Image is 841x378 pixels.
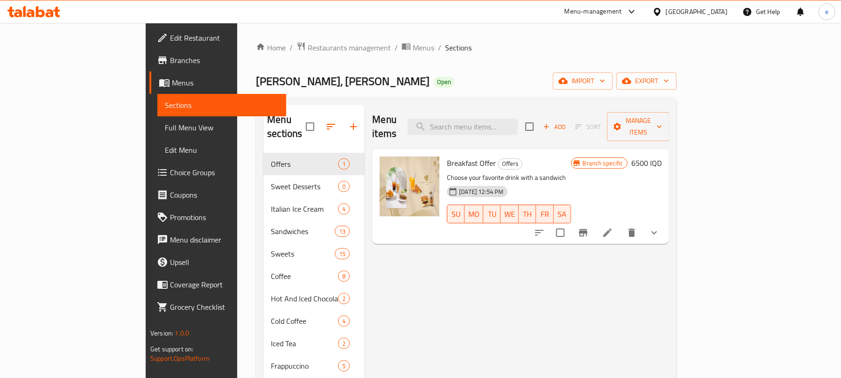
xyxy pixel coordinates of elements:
span: Frappuccino [271,360,338,371]
div: Iced Tea [271,338,338,349]
span: SA [558,207,567,221]
span: Choice Groups [170,167,279,178]
span: Sweet Desserts [271,181,338,192]
span: Manage items [615,115,662,138]
button: export [616,72,677,90]
span: Offers [271,158,338,170]
div: Hot And Iced Chocolate [271,293,338,304]
button: WE [501,205,519,223]
span: Menu disclaimer [170,234,279,245]
a: Coverage Report [149,273,286,296]
h2: Menu sections [267,113,306,141]
span: 1.0.0 [175,327,189,339]
span: e [825,7,828,17]
span: 0 [339,182,349,191]
button: sort-choices [528,221,551,244]
p: Choose your favorite drink with a sandwich [447,172,571,184]
div: items [338,360,350,371]
span: Add item [539,120,569,134]
span: Promotions [170,212,279,223]
img: Breakfast Offer [380,157,439,216]
button: MO [465,205,483,223]
a: Upsell [149,251,286,273]
button: show more [643,221,665,244]
span: import [560,75,605,87]
span: Full Menu View [165,122,279,133]
a: Edit menu item [602,227,613,238]
div: items [335,248,350,259]
a: Choice Groups [149,161,286,184]
span: Sandwiches [271,226,335,237]
button: TU [483,205,501,223]
div: items [338,158,350,170]
div: Sandwiches13 [263,220,365,242]
div: items [338,293,350,304]
span: 2 [339,294,349,303]
div: Iced Tea2 [263,332,365,355]
span: Breakfast Offer [447,156,496,170]
span: 1 [339,160,349,169]
input: search [408,119,518,135]
span: Restaurants management [308,42,391,53]
a: Full Menu View [157,116,286,139]
a: Menus [149,71,286,94]
span: WE [504,207,515,221]
span: Cold Coffee [271,315,338,327]
div: Cold Coffee4 [263,310,365,332]
span: Sections [445,42,472,53]
div: [GEOGRAPHIC_DATA] [666,7,728,17]
button: Branch-specific-item [572,221,594,244]
span: Offers [498,158,522,169]
span: 13 [335,227,349,236]
a: Branches [149,49,286,71]
a: Menu disclaimer [149,228,286,251]
span: Open [433,78,455,86]
span: 4 [339,205,349,214]
span: Select all sections [300,117,320,136]
div: Sweet Desserts0 [263,175,365,198]
div: Sweets15 [263,242,365,265]
div: items [338,203,350,214]
span: Select section first [569,120,607,134]
div: Menu-management [565,6,622,17]
span: Select to update [551,223,570,242]
button: Add [539,120,569,134]
span: 5 [339,362,349,371]
nav: breadcrumb [256,42,677,54]
span: Upsell [170,257,279,268]
a: Edit Restaurant [149,27,286,49]
span: Menus [413,42,434,53]
span: MO [468,207,480,221]
button: delete [621,221,643,244]
span: Branch specific [579,159,627,168]
a: Promotions [149,206,286,228]
button: import [553,72,613,90]
div: Frappuccino5 [263,355,365,377]
li: / [290,42,293,53]
span: SU [451,207,461,221]
h6: 6500 IQD [631,157,662,170]
div: items [335,226,350,237]
a: Sections [157,94,286,116]
span: Coupons [170,189,279,200]
span: Sweets [271,248,335,259]
div: Offers1 [263,153,365,175]
span: Edit Menu [165,144,279,156]
button: TH [519,205,536,223]
span: export [624,75,669,87]
span: Sort sections [320,115,342,138]
div: items [338,181,350,192]
span: Branches [170,55,279,66]
a: Coupons [149,184,286,206]
span: 15 [335,250,349,258]
div: Coffee8 [263,265,365,287]
div: Open [433,77,455,88]
li: / [395,42,398,53]
span: Coffee [271,271,338,282]
span: Version: [150,327,173,339]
